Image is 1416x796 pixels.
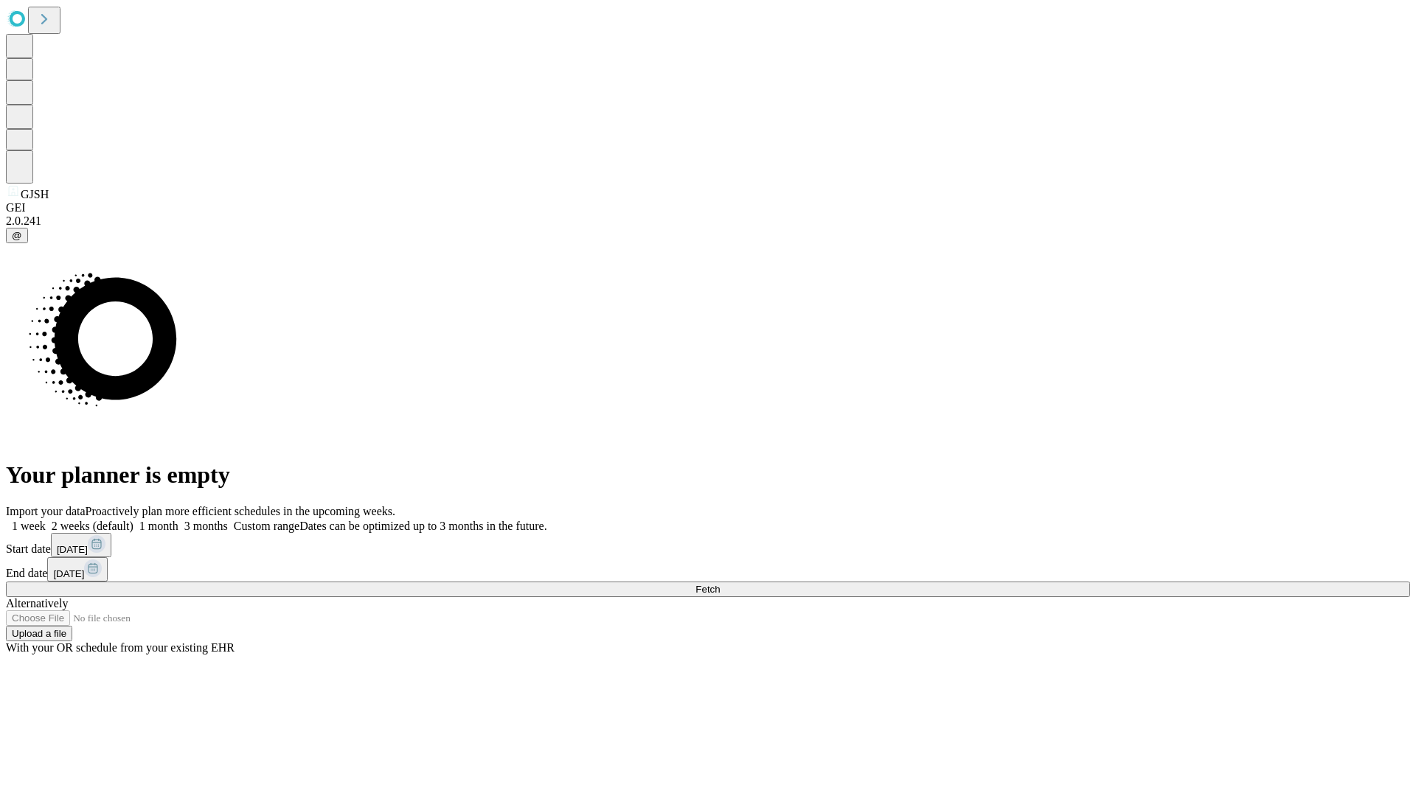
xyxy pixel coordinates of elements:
span: Fetch [695,584,720,595]
span: [DATE] [57,544,88,555]
span: 3 months [184,520,228,532]
span: GJSH [21,188,49,200]
span: @ [12,230,22,241]
button: [DATE] [47,557,108,582]
span: 1 week [12,520,46,532]
span: Dates can be optimized up to 3 months in the future. [299,520,546,532]
button: [DATE] [51,533,111,557]
button: @ [6,228,28,243]
span: Import your data [6,505,86,517]
div: GEI [6,201,1410,214]
button: Upload a file [6,626,72,641]
button: Fetch [6,582,1410,597]
div: End date [6,557,1410,582]
span: Custom range [234,520,299,532]
span: [DATE] [53,568,84,579]
span: Proactively plan more efficient schedules in the upcoming weeks. [86,505,395,517]
span: 1 month [139,520,178,532]
span: 2 weeks (default) [52,520,133,532]
div: 2.0.241 [6,214,1410,228]
span: With your OR schedule from your existing EHR [6,641,235,654]
h1: Your planner is empty [6,461,1410,489]
div: Start date [6,533,1410,557]
span: Alternatively [6,597,68,610]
